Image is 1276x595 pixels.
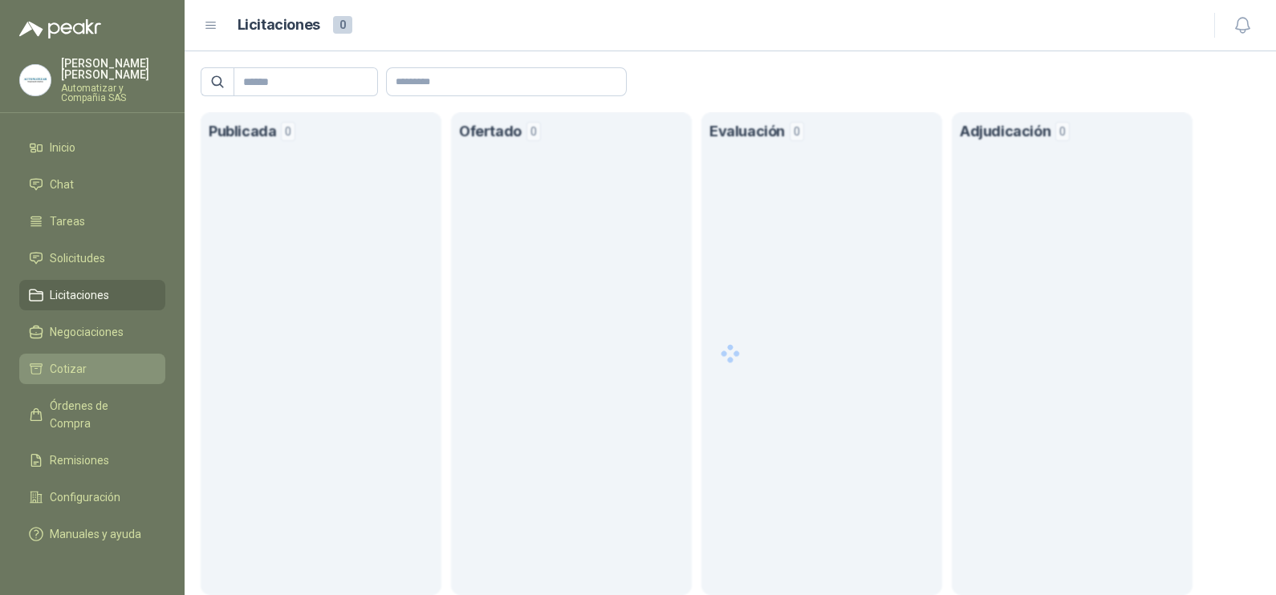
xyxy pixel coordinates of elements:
a: Chat [19,169,165,200]
a: Inicio [19,132,165,163]
span: 0 [333,16,352,34]
span: Órdenes de Compra [50,397,150,432]
span: Configuración [50,488,120,506]
span: Inicio [50,139,75,156]
a: Remisiones [19,445,165,476]
a: Configuración [19,482,165,512]
a: Solicitudes [19,243,165,273]
h1: Licitaciones [238,14,320,37]
a: Licitaciones [19,280,165,310]
span: Solicitudes [50,249,105,267]
span: Licitaciones [50,286,109,304]
img: Company Logo [20,65,51,95]
span: Manuales y ayuda [50,525,141,543]
span: Tareas [50,212,85,230]
p: Automatizar y Compañia SAS [61,83,165,103]
a: Manuales y ayuda [19,519,165,549]
span: Negociaciones [50,323,124,341]
a: Cotizar [19,354,165,384]
a: Negociaciones [19,317,165,347]
span: Chat [50,176,74,193]
a: Tareas [19,206,165,237]
span: Remisiones [50,451,109,469]
img: Logo peakr [19,19,101,38]
p: [PERSON_NAME] [PERSON_NAME] [61,58,165,80]
a: Órdenes de Compra [19,391,165,439]
span: Cotizar [50,360,87,378]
